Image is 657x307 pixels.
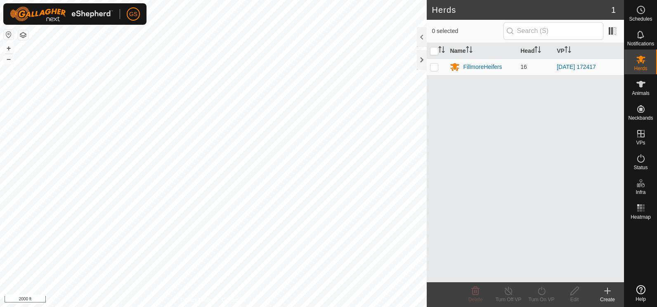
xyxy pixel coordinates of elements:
input: Search (S) [503,22,603,40]
th: Head [517,43,553,59]
span: GS [129,10,137,19]
span: VPs [636,140,645,145]
a: [DATE] 172417 [557,64,596,70]
span: Notifications [627,41,654,46]
span: Help [636,297,646,302]
div: Turn On VP [525,296,558,303]
th: Name [447,43,517,59]
span: Status [633,165,648,170]
span: 16 [520,64,527,70]
button: – [4,54,14,64]
div: Turn Off VP [492,296,525,303]
th: VP [553,43,624,59]
a: Help [624,282,657,305]
a: Contact Us [222,296,246,304]
button: + [4,43,14,53]
div: FillmoreHeifers [463,63,502,71]
span: Delete [468,297,483,302]
span: Animals [632,91,650,96]
img: Gallagher Logo [10,7,113,21]
span: Infra [636,190,645,195]
h2: Herds [432,5,611,15]
p-sorticon: Activate to sort [438,47,445,54]
span: Schedules [629,17,652,21]
span: Heatmap [631,215,651,220]
a: Privacy Policy [181,296,212,304]
button: Reset Map [4,30,14,40]
span: Neckbands [628,116,653,120]
span: Herds [634,66,647,71]
span: 1 [611,4,616,16]
p-sorticon: Activate to sort [466,47,473,54]
p-sorticon: Activate to sort [534,47,541,54]
button: Map Layers [18,30,28,40]
span: 0 selected [432,27,503,35]
div: Edit [558,296,591,303]
p-sorticon: Activate to sort [565,47,571,54]
div: Create [591,296,624,303]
